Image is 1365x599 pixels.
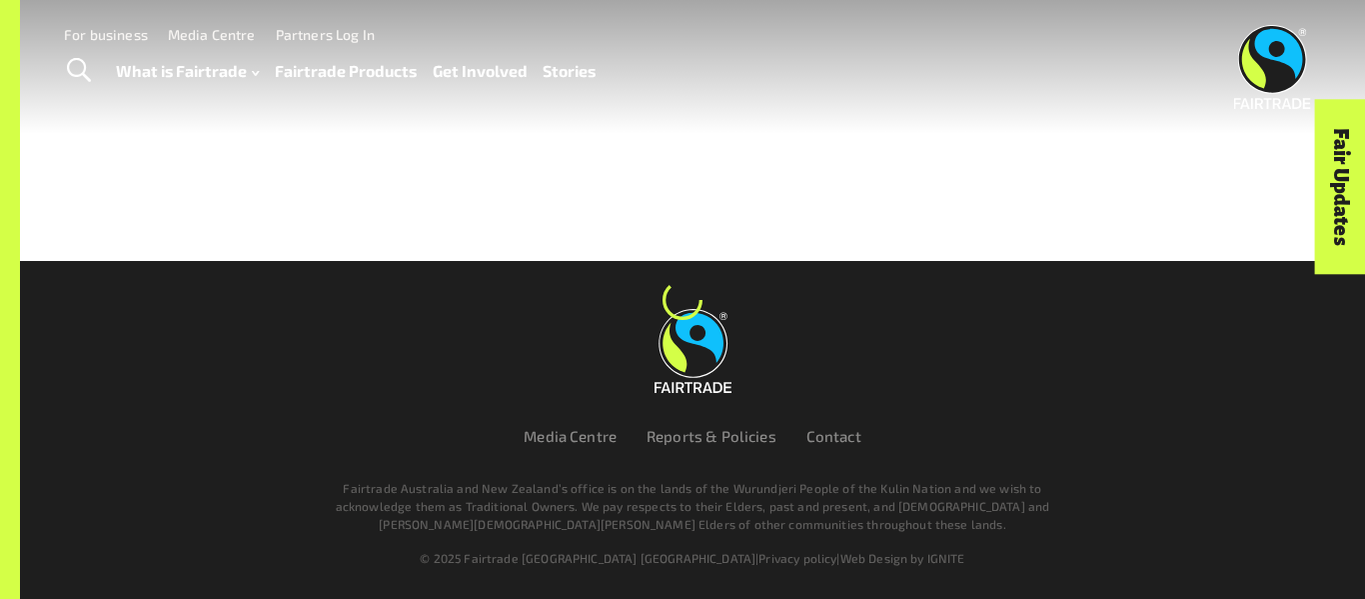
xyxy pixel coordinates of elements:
div: | | [145,549,1240,567]
a: Web Design by IGNITE [840,551,965,565]
img: Fairtrade Australia New Zealand logo [1234,25,1311,109]
a: Partners Log In [276,26,375,43]
a: Privacy policy [758,551,836,565]
a: Toggle Search [54,46,103,96]
a: Media Centre [524,427,617,445]
a: For business [64,26,148,43]
a: Media Centre [168,26,256,43]
p: Fairtrade Australia and New Zealand’s office is on the lands of the Wurundjeri People of the Kuli... [331,479,1054,533]
a: Reports & Policies [647,427,776,445]
a: What is Fairtrade [116,57,259,86]
a: Fairtrade Products [275,57,417,86]
a: Contact [806,427,861,445]
img: Fairtrade Australia New Zealand logo [655,309,731,393]
a: Stories [543,57,596,86]
a: Get Involved [433,57,528,86]
span: © 2025 Fairtrade [GEOGRAPHIC_DATA] [GEOGRAPHIC_DATA] [420,551,755,565]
